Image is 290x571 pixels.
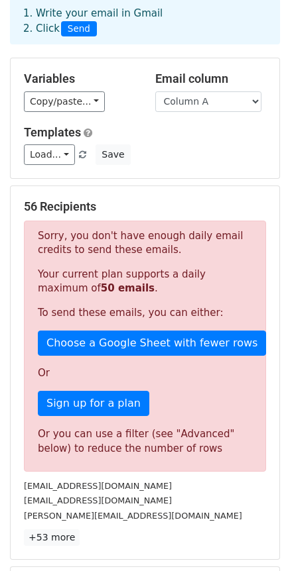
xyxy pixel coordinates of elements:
h5: 56 Recipients [24,199,266,214]
h5: Variables [24,72,135,86]
a: Choose a Google Sheet with fewer rows [38,331,266,356]
small: [EMAIL_ADDRESS][DOMAIN_NAME] [24,481,172,491]
a: Copy/paste... [24,91,105,112]
div: 聊天小组件 [224,507,290,571]
div: Or you can use a filter (see "Advanced" below) to reduce the number of rows [38,427,252,456]
div: 1. Write your email in Gmail 2. Click [13,6,277,36]
button: Save [96,144,130,165]
iframe: Chat Widget [224,507,290,571]
a: Sign up for a plan [38,391,149,416]
span: Send [61,21,97,37]
small: [EMAIL_ADDRESS][DOMAIN_NAME] [24,495,172,505]
p: Sorry, you don't have enough daily email credits to send these emails. [38,229,252,257]
p: Your current plan supports a daily maximum of . [38,268,252,295]
small: [PERSON_NAME][EMAIL_ADDRESS][DOMAIN_NAME] [24,511,242,521]
h5: Email column [155,72,267,86]
a: +53 more [24,529,80,546]
p: Or [38,366,252,380]
a: Templates [24,125,81,139]
a: Load... [24,144,75,165]
strong: 50 emails [101,282,155,294]
p: To send these emails, you can either: [38,306,252,320]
